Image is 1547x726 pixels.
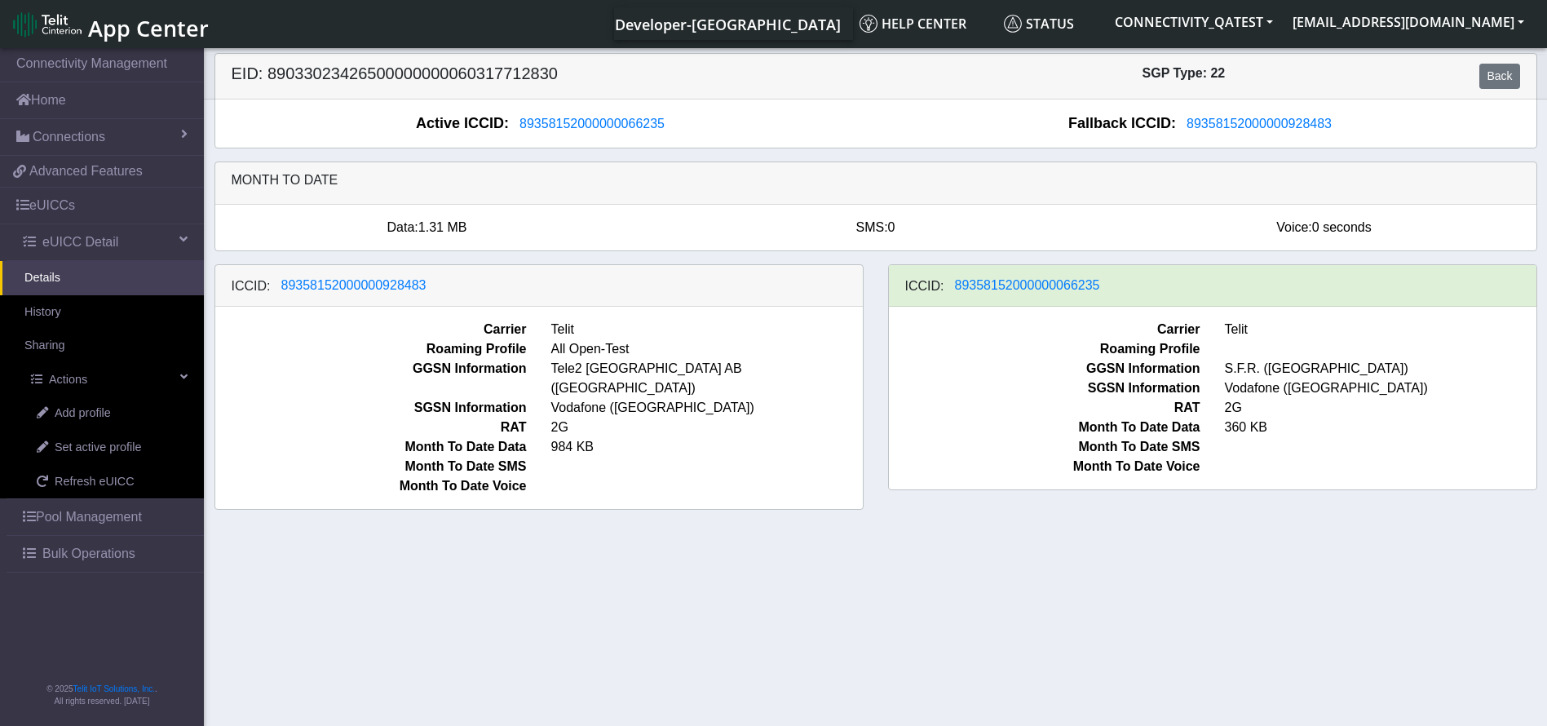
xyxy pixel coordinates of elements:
[539,339,875,359] span: All Open-Test
[860,15,877,33] img: knowledge.svg
[29,162,143,181] span: Advanced Features
[387,220,418,234] span: Data:
[877,378,1213,398] span: SGSN Information
[13,11,82,38] img: logo-telit-cinterion-gw-new.png
[203,320,539,339] span: Carrier
[539,359,875,398] span: Tele2 [GEOGRAPHIC_DATA] AB ([GEOGRAPHIC_DATA])
[12,396,204,431] a: Add profile
[203,339,539,359] span: Roaming Profile
[877,320,1213,339] span: Carrier
[955,278,1100,292] span: 89358152000000066235
[42,232,118,252] span: eUICC Detail
[519,117,665,131] span: 89358152000000066235
[203,359,539,398] span: GGSN Information
[855,220,887,234] span: SMS:
[33,127,105,147] span: Connections
[905,278,944,294] h6: ICCID:
[877,398,1213,418] span: RAT
[1068,113,1176,135] span: Fallback ICCID:
[203,457,539,476] span: Month To Date SMS
[877,418,1213,437] span: Month To Date Data
[1187,117,1332,131] span: 89358152000000928483
[7,363,204,397] a: Actions
[416,113,509,135] span: Active ICCID:
[539,418,875,437] span: 2G
[853,7,997,40] a: Help center
[42,544,135,564] span: Bulk Operations
[1004,15,1022,33] img: status.svg
[615,15,841,34] span: Developer-[GEOGRAPHIC_DATA]
[1312,220,1372,234] span: 0 seconds
[55,405,111,423] span: Add profile
[539,320,875,339] span: Telit
[7,536,204,572] a: Bulk Operations
[877,339,1213,359] span: Roaming Profile
[509,113,675,135] button: 89358152000000066235
[281,278,427,292] span: 89358152000000928483
[203,476,539,496] span: Month To Date Voice
[1105,7,1283,37] button: CONNECTIVITY_QATEST
[1143,66,1226,80] span: SGP Type: 22
[203,398,539,418] span: SGSN Information
[7,224,204,260] a: eUICC Detail
[1276,220,1312,234] span: Voice:
[888,220,895,234] span: 0
[219,64,876,89] h5: EID: 89033023426500000000060317712830
[12,431,204,465] a: Set active profile
[55,439,141,457] span: Set active profile
[203,418,539,437] span: RAT
[88,13,209,43] span: App Center
[944,275,1111,296] button: 89358152000000066235
[49,371,87,389] span: Actions
[13,7,206,42] a: App Center
[860,15,966,33] span: Help center
[7,499,204,535] a: Pool Management
[12,465,204,499] a: Refresh eUICC
[1004,15,1074,33] span: Status
[73,684,155,693] a: Telit IoT Solutions, Inc.
[1176,113,1342,135] button: 89358152000000928483
[877,457,1213,476] span: Month To Date Voice
[55,473,135,491] span: Refresh eUICC
[232,278,271,294] h6: ICCID:
[539,398,875,418] span: Vodafone ([GEOGRAPHIC_DATA])
[877,359,1213,378] span: GGSN Information
[539,437,875,457] span: 984 KB
[1283,7,1534,37] button: [EMAIL_ADDRESS][DOMAIN_NAME]
[203,437,539,457] span: Month To Date Data
[877,437,1213,457] span: Month To Date SMS
[232,172,1520,188] h6: Month to date
[418,220,467,234] span: 1.31 MB
[1479,64,1519,89] a: Back
[997,7,1105,40] a: Status
[614,7,840,40] a: Your current platform instance
[271,275,437,296] button: 89358152000000928483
